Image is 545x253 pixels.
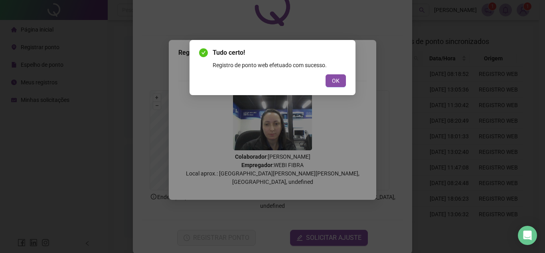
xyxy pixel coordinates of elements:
[332,76,340,85] span: OK
[213,48,346,58] span: Tudo certo!
[199,48,208,57] span: check-circle
[518,226,537,245] div: Open Intercom Messenger
[326,74,346,87] button: OK
[213,61,346,70] div: Registro de ponto web efetuado com sucesso.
